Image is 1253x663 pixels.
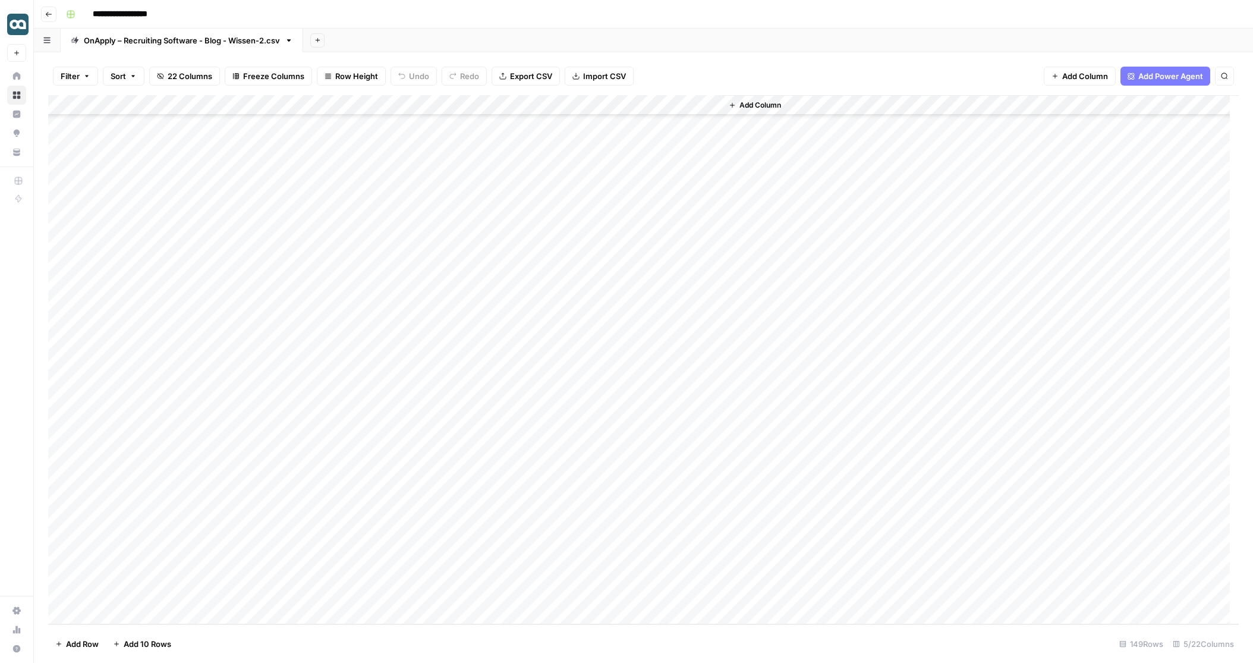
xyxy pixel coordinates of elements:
[391,67,437,86] button: Undo
[7,124,26,143] a: Opportunities
[409,70,429,82] span: Undo
[7,601,26,620] a: Settings
[1044,67,1116,86] button: Add Column
[48,634,106,653] button: Add Row
[317,67,386,86] button: Row Height
[124,638,171,650] span: Add 10 Rows
[61,29,303,52] a: OnApply – Recruiting Software - Blog - Wissen-2.csv
[510,70,552,82] span: Export CSV
[53,67,98,86] button: Filter
[583,70,626,82] span: Import CSV
[111,70,126,82] span: Sort
[492,67,560,86] button: Export CSV
[84,34,280,46] div: OnApply – Recruiting Software - Blog - Wissen-2.csv
[442,67,487,86] button: Redo
[61,70,80,82] span: Filter
[7,14,29,35] img: onapply Logo
[1138,70,1203,82] span: Add Power Agent
[243,70,304,82] span: Freeze Columns
[7,10,26,39] button: Workspace: onapply
[106,634,178,653] button: Add 10 Rows
[103,67,144,86] button: Sort
[7,86,26,105] a: Browse
[1062,70,1108,82] span: Add Column
[460,70,479,82] span: Redo
[739,100,781,111] span: Add Column
[225,67,312,86] button: Freeze Columns
[149,67,220,86] button: 22 Columns
[7,620,26,639] a: Usage
[7,105,26,124] a: Insights
[1168,634,1239,653] div: 5/22 Columns
[7,67,26,86] a: Home
[7,143,26,162] a: Your Data
[7,639,26,658] button: Help + Support
[1120,67,1210,86] button: Add Power Agent
[724,98,786,113] button: Add Column
[1115,634,1168,653] div: 149 Rows
[565,67,634,86] button: Import CSV
[66,638,99,650] span: Add Row
[168,70,212,82] span: 22 Columns
[335,70,378,82] span: Row Height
